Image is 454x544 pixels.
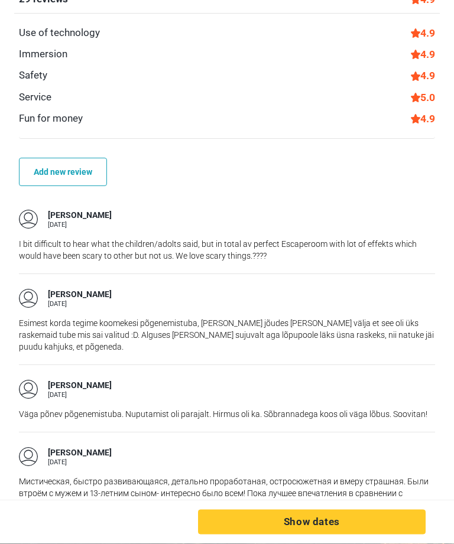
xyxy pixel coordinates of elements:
div: [PERSON_NAME] [48,289,112,301]
div: 4.9 [411,112,435,127]
div: 4.9 [411,69,435,84]
button: Show dates [198,510,426,535]
div: [DATE] [48,392,112,399]
div: Immersion [19,47,67,63]
div: [DATE] [48,460,112,466]
a: Add new review [19,158,107,187]
div: [PERSON_NAME] [48,448,112,460]
div: Safety [19,69,47,84]
div: 4.9 [411,47,435,63]
div: Use of technology [19,26,100,41]
p: I bit difficult to hear what the children/adolts said, but in total av perfect Escaperoom with lo... [19,239,435,262]
p: Esimest korda tegime koomekesi põgenemistuba, [PERSON_NAME] jõudes [PERSON_NAME] välja et see oli... [19,318,435,353]
p: Мистическая, быстро развивающаяся, детально проработаная, остросюжетная и вмеру страшная. Были вт... [19,476,435,512]
div: 5.0 [411,90,435,106]
div: Fun for money [19,112,83,127]
div: [DATE] [48,222,112,229]
div: [DATE] [48,301,112,308]
div: Service [19,90,51,106]
p: Väga põnev põgenemistuba. Nuputamist oli parajalt. Hirmus oli ka. Sõbrannadega koos oli väga lõbu... [19,409,435,421]
div: 4.9 [411,26,435,41]
div: [PERSON_NAME] [48,380,112,392]
div: [PERSON_NAME] [48,210,112,222]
